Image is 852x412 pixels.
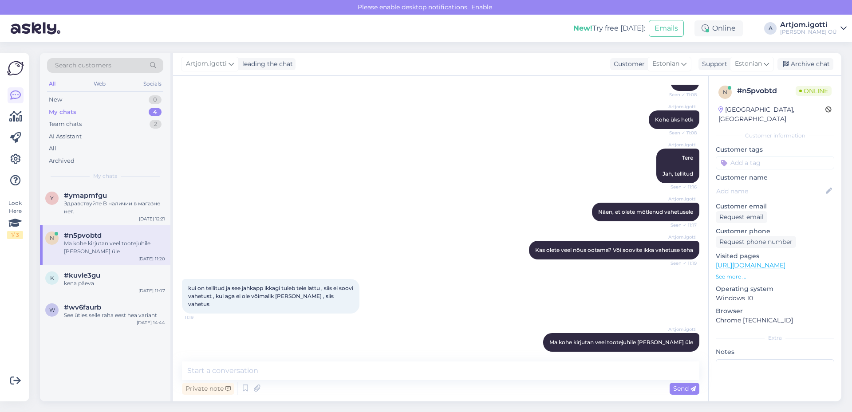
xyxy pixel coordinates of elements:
b: New! [573,24,592,32]
span: Enable [469,3,495,11]
div: Online [694,20,743,36]
a: Artjom.igotti[PERSON_NAME] OÜ [780,21,847,35]
div: New [49,95,62,104]
div: See ütles selle raha eest hea variant [64,311,165,319]
span: My chats [93,172,117,180]
img: Askly Logo [7,60,24,77]
div: Request email [716,211,767,223]
span: #ymapmfgu [64,192,107,200]
div: Archived [49,157,75,165]
p: Customer tags [716,145,834,154]
div: 2 [150,120,162,129]
span: Online [796,86,832,96]
span: n [723,89,727,95]
a: [URL][DOMAIN_NAME] [716,261,785,269]
div: AI Assistant [49,132,82,141]
span: Artjom.igotti [186,59,227,69]
div: # n5pvobtd [737,86,796,96]
div: Customer [610,59,645,69]
span: 11:20 [663,352,697,359]
div: Socials [142,78,163,90]
span: k [50,275,54,281]
div: [GEOGRAPHIC_DATA], [GEOGRAPHIC_DATA] [718,105,825,124]
p: Customer phone [716,227,834,236]
span: #wv6faurb [64,303,101,311]
div: All [49,144,56,153]
span: Seen ✓ 11:17 [663,222,697,228]
div: My chats [49,108,76,117]
span: Seen ✓ 11:19 [663,260,697,267]
span: Artjom.igotti [663,234,697,240]
span: Artjom.igotti [663,141,697,148]
p: Browser [716,306,834,316]
span: Artjom.igotti [663,326,697,333]
span: Kas olete veel nõus ootama? Või soovite ikka vahetuse teha [535,247,693,253]
div: Look Here [7,199,23,239]
div: Request phone number [716,236,796,248]
span: Seen ✓ 11:16 [663,184,697,190]
div: Archive chat [777,58,833,70]
div: 0 [149,95,162,104]
div: Web [92,78,107,90]
div: Artjom.igotti [780,21,837,28]
div: [DATE] 11:20 [138,255,165,262]
div: Try free [DATE]: [573,23,645,34]
span: Kohe üks hetk [655,116,693,123]
p: Customer email [716,202,834,211]
p: Chrome [TECHNICAL_ID] [716,316,834,325]
p: Notes [716,347,834,357]
p: Windows 10 [716,294,834,303]
div: [DATE] 14:44 [137,319,165,326]
div: Support [698,59,727,69]
span: Estonian [735,59,762,69]
p: Customer name [716,173,834,182]
div: Customer information [716,132,834,140]
p: Visited pages [716,251,834,261]
input: Add a tag [716,156,834,169]
span: n [50,235,54,241]
span: Artjom.igotti [663,196,697,202]
span: Artjom.igotti [663,103,697,110]
span: w [49,306,55,313]
input: Add name [716,186,824,196]
span: kui on tellitud ja see jahkapp ikkagi tuleb teie lattu , siis ei soovi vahetust , kui aga ei ole ... [188,285,355,307]
div: Extra [716,334,834,342]
div: Ma kohe kirjutan veel tootejuhile [PERSON_NAME] üle [64,239,165,255]
div: A [764,22,777,35]
div: [DATE] 11:07 [138,287,165,294]
span: Näen, et olete mõtlenud vahetusele [598,208,693,215]
div: 4 [149,108,162,117]
span: 11:19 [185,314,218,321]
span: Estonian [652,59,679,69]
span: Seen ✓ 11:08 [663,91,697,98]
span: #n5pvobtd [64,232,102,239]
div: 1 / 3 [7,231,23,239]
div: kena päeva [64,279,165,287]
p: See more ... [716,273,834,281]
div: [PERSON_NAME] OÜ [780,28,837,35]
span: #kuvle3gu [64,271,100,279]
span: Ma kohe kirjutan veel tootejuhile [PERSON_NAME] üle [549,339,693,345]
div: All [47,78,57,90]
span: Send [673,385,696,392]
span: Seen ✓ 11:08 [663,129,697,136]
button: Emails [649,20,684,37]
div: Private note [182,383,234,395]
div: Здравствуйте В наличии в магазне нет. [64,200,165,216]
div: Team chats [49,120,82,129]
span: y [50,195,54,201]
p: Operating system [716,284,834,294]
div: leading the chat [239,59,293,69]
span: Search customers [55,61,111,70]
div: [DATE] 12:21 [139,216,165,222]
